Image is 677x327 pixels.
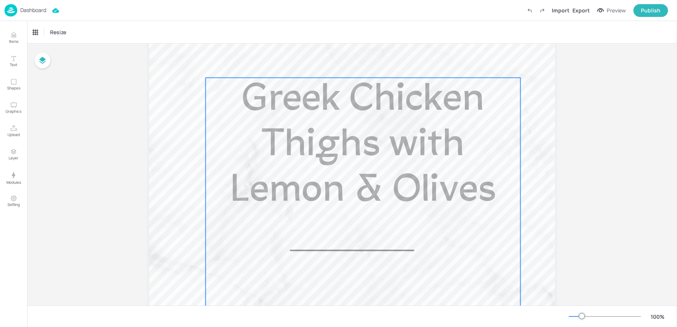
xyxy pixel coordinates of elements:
[593,5,630,16] button: Preview
[572,6,590,14] div: Export
[536,4,549,17] label: Redo (Ctrl + Y)
[49,28,68,36] span: Resize
[641,6,660,15] div: Publish
[230,81,496,211] span: Greek Chicken Thighs with Lemon & Olives
[648,313,666,321] div: 100 %
[523,4,536,17] label: Undo (Ctrl + Z)
[633,4,668,17] button: Publish
[5,4,17,17] img: logo-86c26b7e.jpg
[607,6,626,15] div: Preview
[20,8,46,13] p: Dashboard
[552,6,569,14] div: Import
